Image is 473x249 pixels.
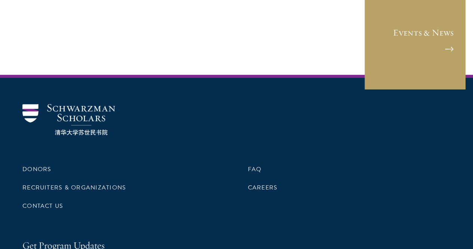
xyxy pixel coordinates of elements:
[22,183,126,192] a: Recruiters & Organizations
[248,165,262,174] a: FAQ
[22,104,115,135] img: Schwarzman Scholars
[248,183,278,192] a: Careers
[22,201,63,210] a: Contact Us
[22,165,51,174] a: Donors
